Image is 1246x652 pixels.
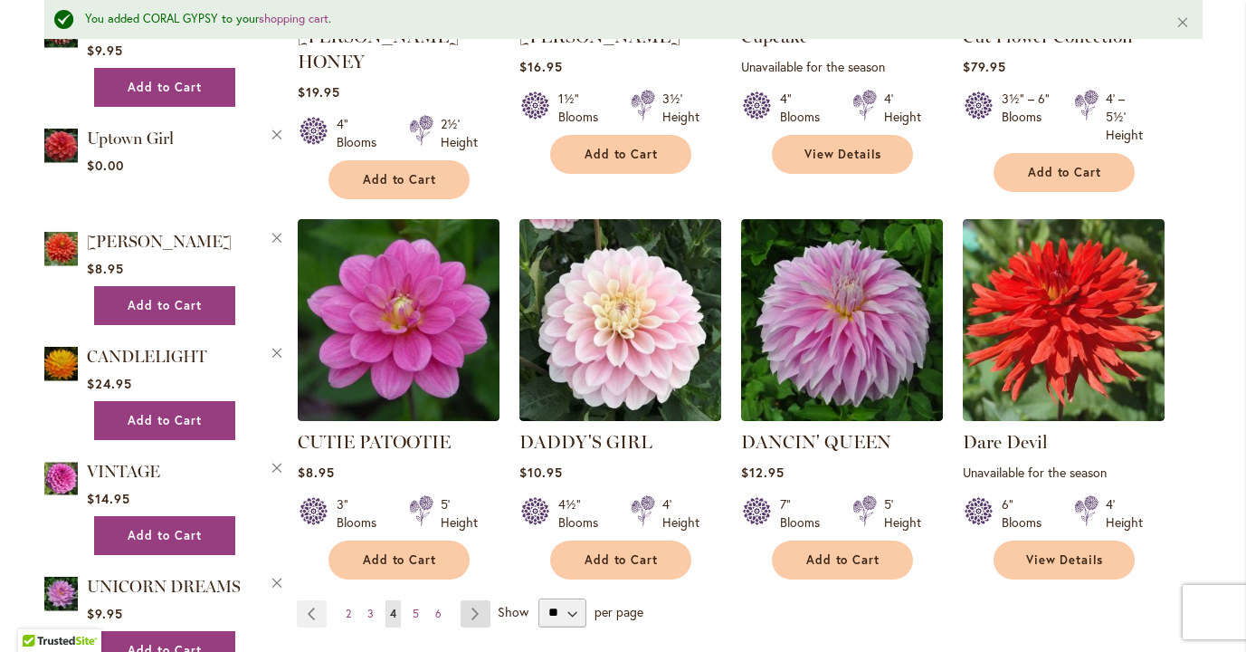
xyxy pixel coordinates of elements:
img: CUTIE PATOOTIE [298,219,499,421]
a: UNICORN DREAMS [44,573,79,618]
div: 3½" – 6" Blooms [1002,90,1052,144]
a: 3 [363,600,378,628]
a: Dare Devil [963,407,1165,425]
span: $79.95 [963,58,1006,75]
span: 2 [346,607,351,620]
span: $0.00 [87,157,124,174]
span: $19.95 [298,83,340,101]
span: $9.95 [87,605,123,622]
div: 4" Blooms [337,115,387,151]
span: Add to Cart [1028,165,1102,180]
button: Add to Cart [328,160,470,199]
div: 2½' Height [441,115,478,151]
span: 4 [390,607,396,620]
a: 6 [431,600,446,628]
span: Add to Cart [128,528,202,543]
span: $24.95 [87,375,132,392]
button: Add to Cart [772,541,913,580]
div: 4" Blooms [780,90,831,126]
span: 5 [413,607,419,620]
a: Cupcake [741,25,808,47]
button: Add to Cart [994,153,1135,192]
img: CANDLELIGHT [44,343,79,384]
button: Add to Cart [550,541,691,580]
div: 4' Height [662,495,699,532]
a: VINTAGE [87,462,160,482]
div: 4' – 5½' Height [1106,90,1143,144]
a: 2 [341,600,356,628]
span: Add to Cart [128,298,202,313]
div: You added CORAL GYPSY to your . [85,11,1148,28]
a: [PERSON_NAME] HONEY [298,25,459,72]
div: 3" Blooms [337,495,387,532]
span: View Details [1026,552,1104,568]
span: $9.95 [87,42,123,59]
button: Add to Cart [94,68,235,107]
button: Add to Cart [328,541,470,580]
div: 5' Height [884,495,921,532]
a: UNICORN DREAMS [87,577,241,597]
div: 3½' Height [662,90,699,126]
p: Unavailable for the season [741,58,943,75]
span: Add to Cart [128,413,202,428]
a: View Details [772,135,913,174]
span: Add to Cart [585,147,659,162]
span: Add to Cart [585,552,659,568]
img: Dancin' Queen [741,219,943,421]
a: Cut Flower Collection [963,25,1133,47]
a: 5 [408,600,423,628]
div: 5' Height [441,495,478,532]
span: $16.95 [519,58,563,75]
span: View Details [804,147,882,162]
iframe: Launch Accessibility Center [14,588,64,638]
a: DADDY'S GIRL [519,431,652,453]
a: CUTIE PATOOTIE [298,407,499,425]
span: $8.95 [298,464,335,481]
img: Dare Devil [963,219,1165,421]
span: Add to Cart [363,172,437,187]
span: $12.95 [741,464,785,481]
span: Add to Cart [806,552,880,568]
img: UNICORN DREAMS [44,573,79,614]
div: 7" Blooms [780,495,831,532]
p: Unavailable for the season [963,464,1165,481]
span: Show [498,602,528,619]
a: VINTAGE [44,458,79,503]
span: $8.95 [87,260,124,277]
div: 1½" Blooms [558,90,609,126]
a: [PERSON_NAME] [519,25,680,47]
a: CUTIE PATOOTIE [298,431,451,453]
span: 3 [367,607,374,620]
div: 4½" Blooms [558,495,609,532]
a: Uptown Girl [87,129,174,149]
a: View Details [994,541,1135,580]
span: Add to Cart [128,80,202,95]
a: CANDLELIGHT [87,347,207,367]
span: Add to Cart [363,552,437,568]
button: Add to Cart [94,286,235,325]
a: STEVEN DAVID [44,228,79,273]
a: Uptown Girl [44,125,79,169]
img: Uptown Girl [44,125,79,166]
img: DADDY'S GIRL [519,219,721,421]
a: [PERSON_NAME] [87,232,232,252]
a: DADDY'S GIRL [519,407,721,425]
div: 6" Blooms [1002,495,1052,532]
a: Dare Devil [963,431,1048,453]
a: shopping cart [259,11,328,26]
div: 4' Height [884,90,921,126]
span: per page [594,602,643,619]
button: Add to Cart [550,135,691,174]
span: $14.95 [87,490,130,507]
a: Dancin' Queen [741,407,943,425]
img: VINTAGE [44,458,79,499]
span: 6 [435,607,442,620]
div: 4' Height [1106,495,1143,532]
span: $10.95 [519,464,563,481]
a: DANCIN' QUEEN [741,431,891,453]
